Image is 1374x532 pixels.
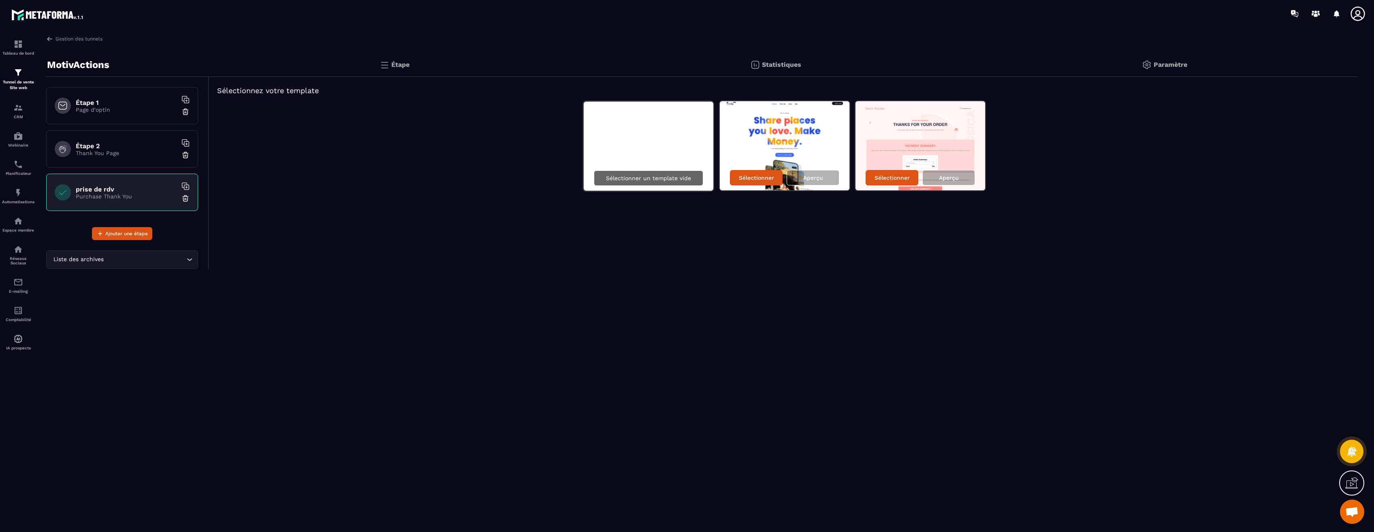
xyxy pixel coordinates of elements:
img: automations [13,131,23,141]
p: Comptabilité [2,317,34,322]
span: Liste des archives [51,255,105,264]
img: email [13,277,23,287]
p: CRM [2,115,34,119]
p: Sélectionner un template vide [606,175,691,181]
a: automationsautomationsEspace membre [2,210,34,238]
img: setting-gr.5f69749f.svg [1142,60,1152,70]
img: trash [181,151,190,159]
p: E-mailing [2,289,34,294]
img: automations [13,334,23,344]
p: Aperçu [803,174,823,181]
img: automations [13,188,23,198]
img: social-network [13,245,23,254]
p: IA prospects [2,346,34,350]
a: formationformationCRM [2,97,34,125]
div: Search for option [46,250,198,269]
span: Ajouter une étape [105,230,148,238]
img: formation [13,39,23,49]
p: Automatisations [2,200,34,204]
a: automationsautomationsAutomatisations [2,182,34,210]
img: image [720,101,849,190]
a: formationformationTunnel de vente Site web [2,62,34,97]
img: logo [11,7,84,22]
h6: Étape 2 [76,142,177,150]
img: arrow [46,35,53,43]
a: social-networksocial-networkRéseaux Sociaux [2,238,34,271]
p: Page d'optin [76,106,177,113]
p: Aperçu [939,174,959,181]
p: Statistiques [762,61,801,68]
img: accountant [13,306,23,315]
p: Paramètre [1154,61,1187,68]
a: formationformationTableau de bord [2,33,34,62]
img: formation [13,68,23,77]
div: Ouvrir le chat [1340,500,1364,524]
img: bars.0d591741.svg [380,60,389,70]
img: trash [181,108,190,116]
p: Tunnel de vente Site web [2,79,34,91]
img: trash [181,194,190,202]
a: emailemailE-mailing [2,271,34,300]
p: MotivActions [47,57,109,73]
p: Tableau de bord [2,51,34,55]
h6: prise de rdv [76,185,177,193]
img: scheduler [13,160,23,169]
p: Étape [391,61,410,68]
img: formation [13,103,23,113]
button: Ajouter une étape [92,227,152,240]
p: Réseaux Sociaux [2,256,34,265]
a: Gestion des tunnels [46,35,102,43]
p: Planificateur [2,171,34,176]
input: Search for option [105,255,185,264]
img: image [856,101,985,190]
h5: Sélectionnez votre template [217,85,1350,96]
p: Thank You Page [76,150,177,156]
p: Sélectionner [875,174,910,181]
p: Purchase Thank You [76,193,177,200]
p: Sélectionner [739,174,774,181]
p: Espace membre [2,228,34,232]
h6: Étape 1 [76,99,177,106]
a: automationsautomationsWebinaire [2,125,34,153]
img: automations [13,216,23,226]
p: Webinaire [2,143,34,147]
a: schedulerschedulerPlanificateur [2,153,34,182]
img: stats.20deebd0.svg [750,60,760,70]
a: accountantaccountantComptabilité [2,300,34,328]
